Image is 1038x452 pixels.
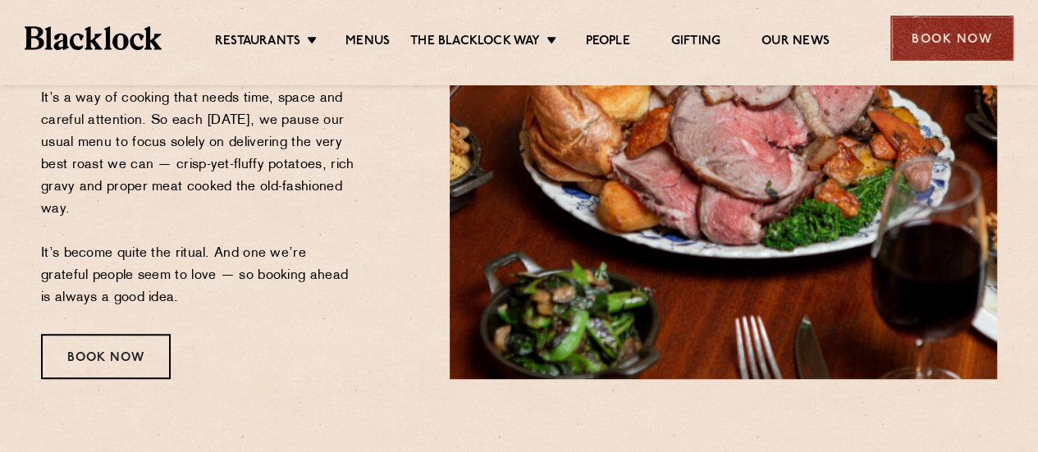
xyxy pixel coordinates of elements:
img: BL_Textured_Logo-footer-cropped.svg [25,26,162,49]
div: Book Now [890,16,1013,61]
a: Our News [761,34,830,52]
a: The Blacklock Way [410,34,540,52]
a: Restaurants [215,34,300,52]
a: Gifting [671,34,720,52]
div: Book Now [41,334,171,379]
a: Menus [345,34,390,52]
a: People [585,34,629,52]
